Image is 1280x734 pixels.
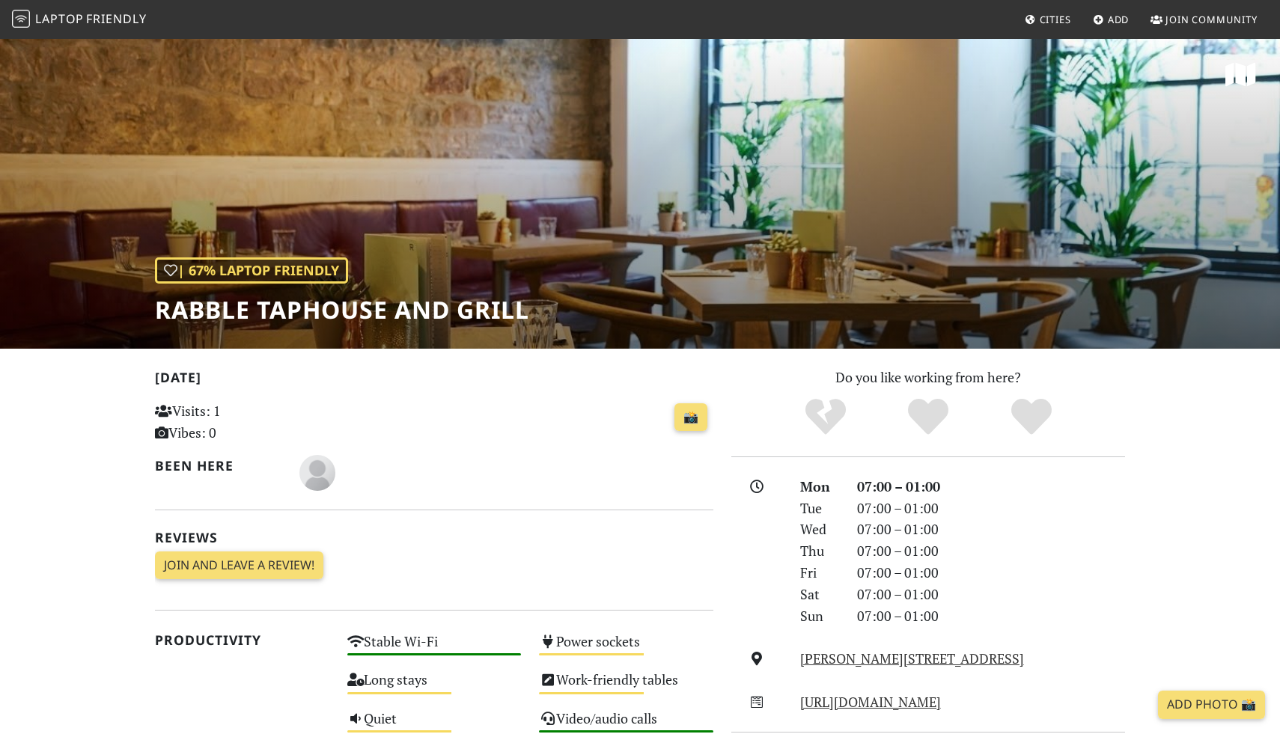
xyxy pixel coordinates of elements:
[1165,13,1258,26] span: Join Community
[848,562,1134,584] div: 07:00 – 01:00
[155,400,329,444] p: Visits: 1 Vibes: 0
[299,455,335,491] img: blank-535327c66bd565773addf3077783bbfce4b00ec00e9fd257753287c682c7fa38.png
[791,540,848,562] div: Thu
[731,367,1125,388] p: Do you like working from here?
[877,397,980,438] div: Yes
[530,667,722,706] div: Work-friendly tables
[155,296,529,324] h1: Rabble Taphouse and Grill
[155,530,713,545] h2: Reviews
[35,10,84,27] span: Laptop
[674,403,707,432] a: 📸
[1087,6,1136,33] a: Add
[155,632,329,648] h2: Productivity
[12,10,30,28] img: LaptopFriendly
[155,551,323,580] a: Join and leave a review!
[848,584,1134,605] div: 07:00 – 01:00
[791,584,848,605] div: Sat
[1158,691,1265,719] a: Add Photo 📸
[338,667,531,706] div: Long stays
[791,476,848,498] div: Mon
[1040,13,1071,26] span: Cities
[848,476,1134,498] div: 07:00 – 01:00
[791,562,848,584] div: Fri
[155,458,281,474] h2: Been here
[86,10,146,27] span: Friendly
[848,540,1134,562] div: 07:00 – 01:00
[1019,6,1077,33] a: Cities
[299,462,335,480] span: Pim Schutman
[848,519,1134,540] div: 07:00 – 01:00
[980,397,1083,438] div: Definitely!
[155,370,713,391] h2: [DATE]
[1108,13,1130,26] span: Add
[848,605,1134,627] div: 07:00 – 01:00
[1145,6,1264,33] a: Join Community
[800,649,1024,667] a: [PERSON_NAME][STREET_ADDRESS]
[338,629,531,667] div: Stable Wi-Fi
[774,397,877,438] div: No
[12,7,147,33] a: LaptopFriendly LaptopFriendly
[155,257,348,284] div: | 67% Laptop Friendly
[791,519,848,540] div: Wed
[848,498,1134,519] div: 07:00 – 01:00
[800,693,941,711] a: [URL][DOMAIN_NAME]
[791,605,848,627] div: Sun
[530,629,722,667] div: Power sockets
[791,498,848,519] div: Tue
